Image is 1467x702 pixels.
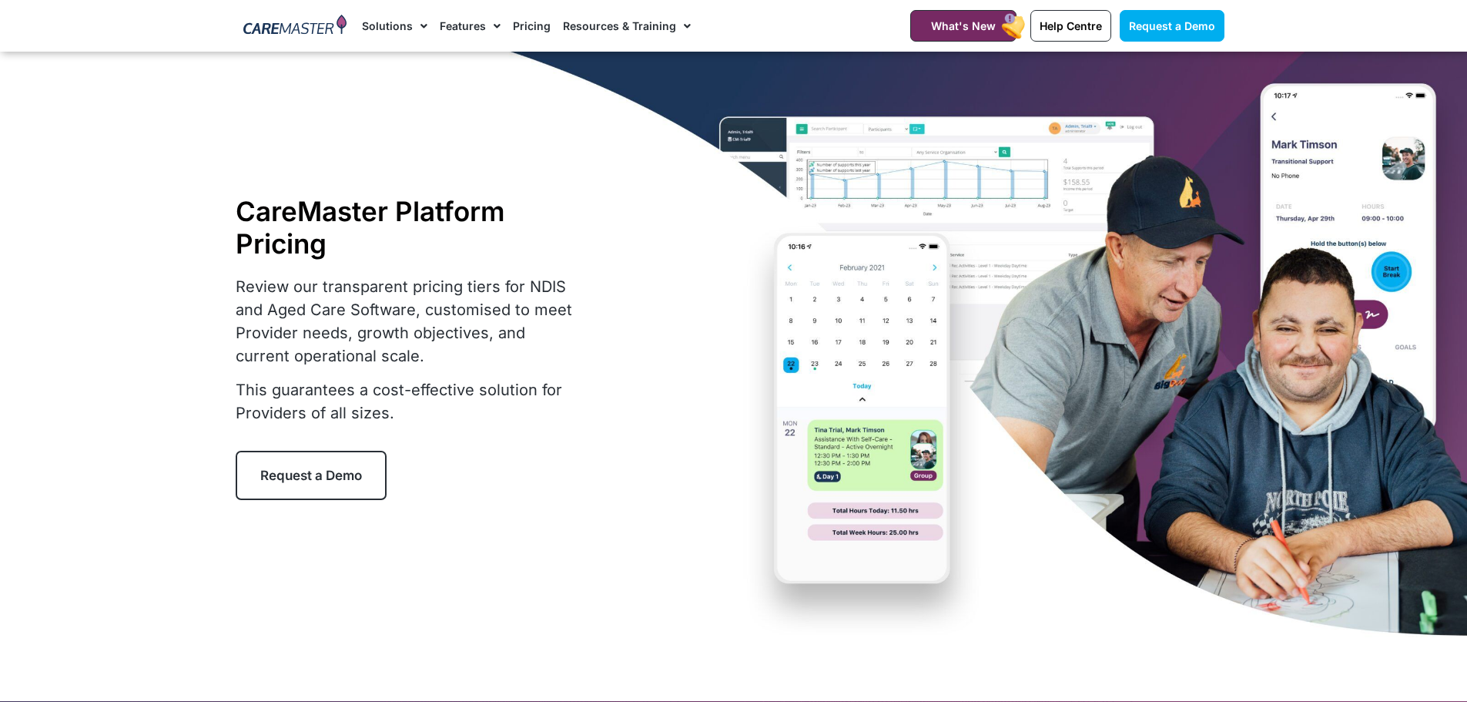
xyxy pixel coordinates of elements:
[260,468,362,483] span: Request a Demo
[243,15,347,38] img: CareMaster Logo
[236,451,387,500] a: Request a Demo
[931,19,996,32] span: What's New
[236,195,582,260] h1: CareMaster Platform Pricing
[236,275,582,368] p: Review our transparent pricing tiers for NDIS and Aged Care Software, customised to meet Provider...
[910,10,1017,42] a: What's New
[1030,10,1111,42] a: Help Centre
[1040,19,1102,32] span: Help Centre
[1120,10,1224,42] a: Request a Demo
[1129,19,1215,32] span: Request a Demo
[236,378,582,425] p: This guarantees a cost-effective solution for Providers of all sizes.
